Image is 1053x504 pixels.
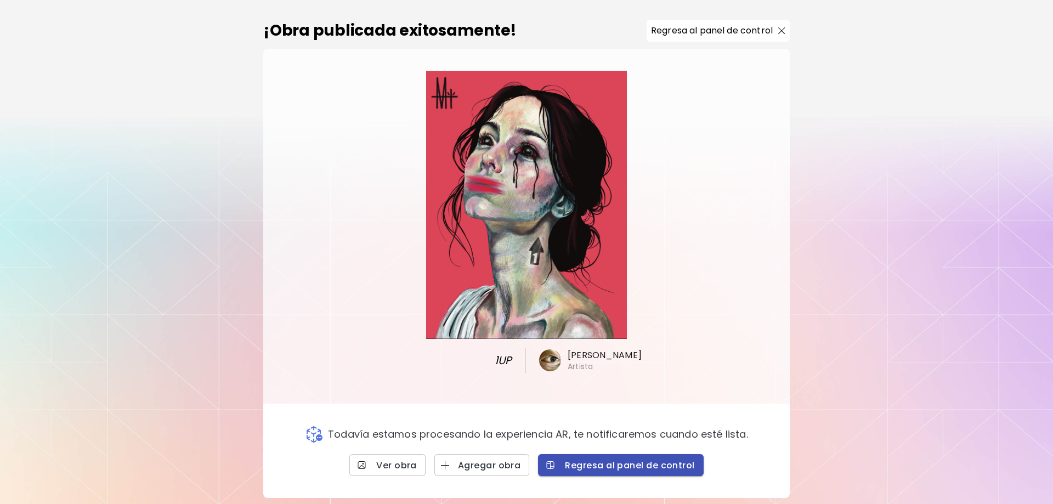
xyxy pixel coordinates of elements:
[349,454,426,476] a: Ver obra
[263,19,517,42] h2: ¡Obra publicada exitosamente!
[568,349,642,361] h6: [PERSON_NAME]
[453,352,512,369] span: 1UP
[443,460,521,471] span: Agregar obra
[538,454,703,476] button: Regresa al panel de control
[568,361,593,371] h6: Artista
[434,454,530,476] button: Agregar obra
[547,460,694,471] span: Regresa al panel de control
[328,428,748,440] p: Todavía estamos procesando la experiencia AR, te notificaremos cuando esté lista.
[358,460,417,471] span: Ver obra
[426,71,627,339] img: large.webp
